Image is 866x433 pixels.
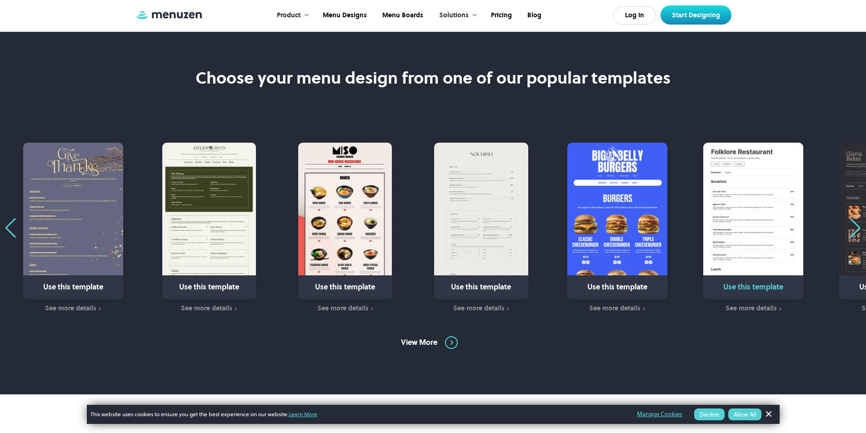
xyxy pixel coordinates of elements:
div: See more details [453,304,505,312]
button: Allow All [728,408,761,420]
a: See more details [703,304,803,314]
a: Use this template [298,143,392,299]
a: See more details [23,304,123,314]
div: See more details [45,304,96,312]
div: 12 / 31 [703,143,821,313]
a: See more details [431,304,531,314]
div: Product [268,1,314,30]
button: Decline [694,408,725,420]
a: See more details [295,304,395,314]
a: Use this template [23,143,123,299]
div: 11 / 31 [567,143,685,313]
a: See more details [159,304,259,314]
a: See more details [567,304,667,314]
a: Use this template [162,143,256,299]
a: Menu Designs [314,1,374,30]
div: View More [401,338,437,348]
a: Use this template [703,143,803,299]
a: Learn More [289,410,317,418]
div: See more details [317,304,369,312]
a: Manage Cookies [637,409,682,419]
div: 7 / 31 [23,143,141,313]
div: See more details [726,304,777,312]
div: 8 / 31 [159,143,277,313]
span: This website uses cookies to ensure you get the best experience on our website. [90,410,624,418]
h2: Choose your menu design from one of our popular templates [173,68,693,88]
div: See more details [589,304,641,312]
a: Blog [519,1,548,30]
div: Product [277,10,300,20]
a: Use this template [434,143,528,299]
div: See more details [181,304,232,312]
div: Next slide [849,218,861,238]
div: 9 / 31 [295,143,413,313]
div: Solutions [439,10,469,20]
a: Use this template [567,143,667,299]
a: Log In [613,6,656,25]
a: Start Designing [661,5,731,25]
div: 10 / 31 [431,143,549,313]
div: Previous slide [5,218,17,238]
div: Solutions [430,1,482,30]
a: Menu Boards [374,1,430,30]
a: Dismiss Banner [761,408,775,421]
a: Pricing [482,1,519,30]
a: View More [401,336,466,349]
